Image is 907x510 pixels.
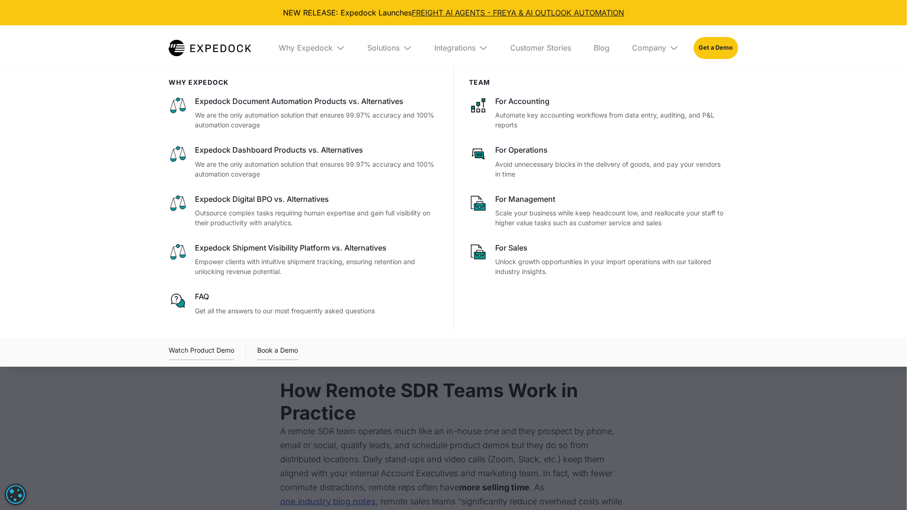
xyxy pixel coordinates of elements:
img: scale icon [169,243,187,261]
a: open lightbox [169,345,234,360]
a: paper and bag iconFor SalesUnlock growth opportunities in your import operations with our tailore... [469,243,723,276]
a: scale iconExpedock Dashboard Products vs. AlternativesWe are the only automation solution that en... [169,145,439,178]
a: FREIGHT AI AGENTS - FREYA & AI OUTLOOK AUTOMATION [412,8,624,17]
div: Expedock Digital BPO vs. Alternatives [195,194,439,204]
img: rectangular chat bubble icon [469,145,488,163]
div: WHy Expedock [169,79,439,87]
img: scale icon [169,194,187,213]
div: For Operations [495,145,723,155]
div: Watch Product Demo [169,345,234,360]
div: Why Expedock [272,25,353,70]
a: scale iconExpedock Document Automation Products vs. AlternativesWe are the only automation soluti... [169,96,439,130]
div: FAQ [195,291,439,302]
p: Unlock growth opportunities in your import operations with our tailored industry insights. [495,257,723,276]
img: scale icon [169,96,187,115]
img: network like icon [469,96,488,115]
img: paper and bag icon [469,243,488,261]
div: Team [469,79,723,87]
a: paper and bag iconFor ManagementScale your business while keep headcount low, and reallocate your... [469,194,723,228]
a: Get a Demo [694,37,738,59]
a: Book a Demo [257,345,298,360]
div: Expedock Shipment Visibility Platform vs. Alternatives [195,243,439,253]
div: Solutions [368,43,400,52]
p: Empower clients with intuitive shipment tracking, ensuring retention and unlocking revenue potent... [195,257,439,276]
div: Solutions [360,25,420,70]
p: We are the only automation solution that ensures 99.97% accuracy and 100% automation coverage [195,110,439,130]
a: rectangular chat bubble iconFor OperationsAvoid unnecessary blocks in the delivery of goods, and ... [469,145,723,178]
a: scale iconExpedock Shipment Visibility Platform vs. AlternativesEmpower clients with intuitive sh... [169,243,439,276]
p: We are the only automation solution that ensures 99.97% accuracy and 100% automation coverage [195,159,439,179]
div: Integrations [435,43,476,52]
p: Automate key accounting workflows from data entry, auditing, and P&L reports [495,110,723,130]
div: NEW RELEASE: Expedock Launches [7,7,900,18]
p: Outsource complex tasks requiring human expertise and gain full visibility on their productivity ... [195,208,439,228]
div: For Sales [495,243,723,253]
img: scale icon [169,145,187,163]
img: paper and bag icon [469,194,488,213]
div: For Accounting [495,96,723,106]
img: regular chat bubble icon [169,291,187,310]
a: network like iconFor AccountingAutomate key accounting workflows from data entry, auditing, and P... [469,96,723,130]
div: Expedock Document Automation Products vs. Alternatives [195,96,439,106]
div: Company [625,25,686,70]
div: Integrations [427,25,496,70]
div: Company [632,43,667,52]
a: Customer Stories [503,25,579,70]
iframe: Chat Widget [747,409,907,510]
a: Blog [587,25,617,70]
a: scale iconExpedock Digital BPO vs. AlternativesOutsource complex tasks requiring human expertise ... [169,194,439,228]
p: Scale your business while keep headcount low, and reallocate your staff to higher value tasks suc... [495,208,723,228]
a: regular chat bubble iconFAQGet all the answers to our most frequently asked questions [169,291,439,315]
p: Get all the answers to our most frequently asked questions [195,306,439,316]
div: Expedock Dashboard Products vs. Alternatives [195,145,439,155]
p: Avoid unnecessary blocks in the delivery of goods, and pay your vendors in time [495,159,723,179]
div: For Management [495,194,723,204]
div: Why Expedock [279,43,333,52]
